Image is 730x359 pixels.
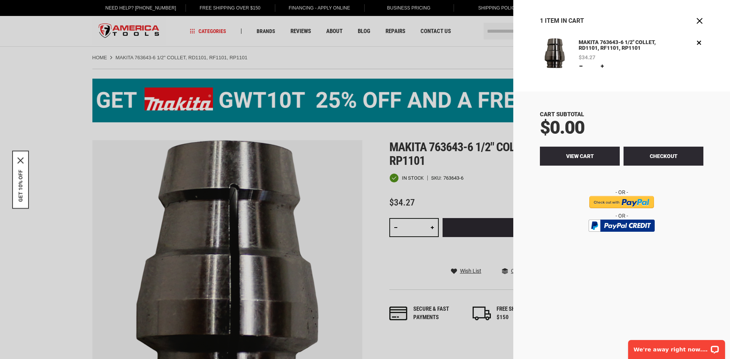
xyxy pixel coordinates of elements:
span: Cart Subtotal [540,111,584,118]
button: Checkout [624,147,703,166]
span: Item in Cart [545,17,584,24]
span: $34.27 [579,55,595,60]
svg: close icon [17,157,24,163]
button: Close [696,17,703,25]
a: MAKITA 763643-6 1/2" COLLET, RD1101, RF1101, RP1101 [540,38,570,71]
a: MAKITA 763643-6 1/2" COLLET, RD1101, RF1101, RP1101 [577,38,664,53]
iframe: LiveChat chat widget [623,335,730,359]
span: $0.00 [540,117,584,138]
span: 1 [540,17,543,24]
img: MAKITA 763643-6 1/2" COLLET, RD1101, RF1101, RP1101 [540,38,570,68]
img: btn_bml_text.png [593,234,650,242]
span: View Cart [566,153,594,159]
a: View Cart [540,147,620,166]
button: GET 10% OFF [17,169,24,202]
button: Close [17,157,24,163]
